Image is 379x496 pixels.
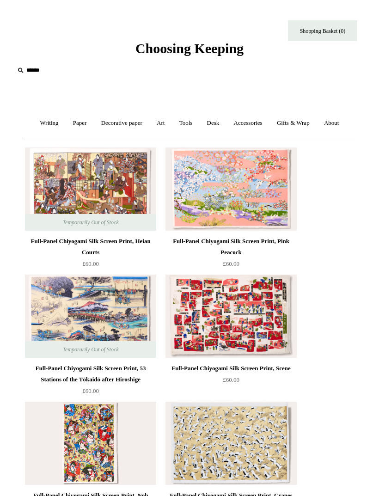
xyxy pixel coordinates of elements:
[201,111,226,135] a: Desk
[270,111,316,135] a: Gifts & Wrap
[135,48,244,55] a: Choosing Keeping
[82,260,99,267] span: £60.00
[165,363,297,401] a: Full-Panel Chiyogami Silk Screen Print, Scene £60.00
[27,236,154,258] div: Full-Panel Chiyogami Silk Screen Print, Heian Courts
[25,236,156,274] a: Full-Panel Chiyogami Silk Screen Print, Heian Courts £60.00
[27,363,154,385] div: Full-Panel Chiyogami Silk Screen Print, 53 Stations of the Tōkaidō after Hiroshige
[135,41,244,56] span: Choosing Keeping
[67,111,93,135] a: Paper
[25,275,156,358] img: Full-Panel Chiyogami Silk Screen Print, 53 Stations of the Tōkaidō after Hiroshige
[25,147,156,231] img: Full-Panel Chiyogami Silk Screen Print, Heian Courts
[168,236,294,258] div: Full-Panel Chiyogami Silk Screen Print, Pink Peacock
[318,111,346,135] a: About
[95,111,149,135] a: Decorative paper
[165,147,297,231] a: Full-Panel Chiyogami Silk Screen Print, Pink Peacock Full-Panel Chiyogami Silk Screen Print, Pink...
[25,147,156,231] a: Full-Panel Chiyogami Silk Screen Print, Heian Courts Full-Panel Chiyogami Silk Screen Print, Heia...
[165,275,297,358] a: Full-Panel Chiyogami Silk Screen Print, Scene Full-Panel Chiyogami Silk Screen Print, Scene
[165,147,297,231] img: Full-Panel Chiyogami Silk Screen Print, Pink Peacock
[223,376,239,383] span: £60.00
[223,260,239,267] span: £60.00
[53,214,128,231] span: Temporarily Out of Stock
[150,111,171,135] a: Art
[165,402,297,485] a: Full-Panel Chiyogami Silk Screen Print, Cranes Full-Panel Chiyogami Silk Screen Print, Cranes
[165,275,297,358] img: Full-Panel Chiyogami Silk Screen Print, Scene
[25,363,156,401] a: Full-Panel Chiyogami Silk Screen Print, 53 Stations of the Tōkaidō after Hiroshige £60.00
[165,402,297,485] img: Full-Panel Chiyogami Silk Screen Print, Cranes
[25,402,156,485] img: Full-Panel Chiyogami Silk Screen Print, Noh
[25,402,156,485] a: Full-Panel Chiyogami Silk Screen Print, Noh Full-Panel Chiyogami Silk Screen Print, Noh
[25,275,156,358] a: Full-Panel Chiyogami Silk Screen Print, 53 Stations of the Tōkaidō after Hiroshige Full-Panel Chi...
[168,363,294,374] div: Full-Panel Chiyogami Silk Screen Print, Scene
[34,111,65,135] a: Writing
[173,111,199,135] a: Tools
[227,111,269,135] a: Accessories
[82,387,99,394] span: £60.00
[165,236,297,274] a: Full-Panel Chiyogami Silk Screen Print, Pink Peacock £60.00
[288,20,357,41] a: Shopping Basket (0)
[53,341,128,358] span: Temporarily Out of Stock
